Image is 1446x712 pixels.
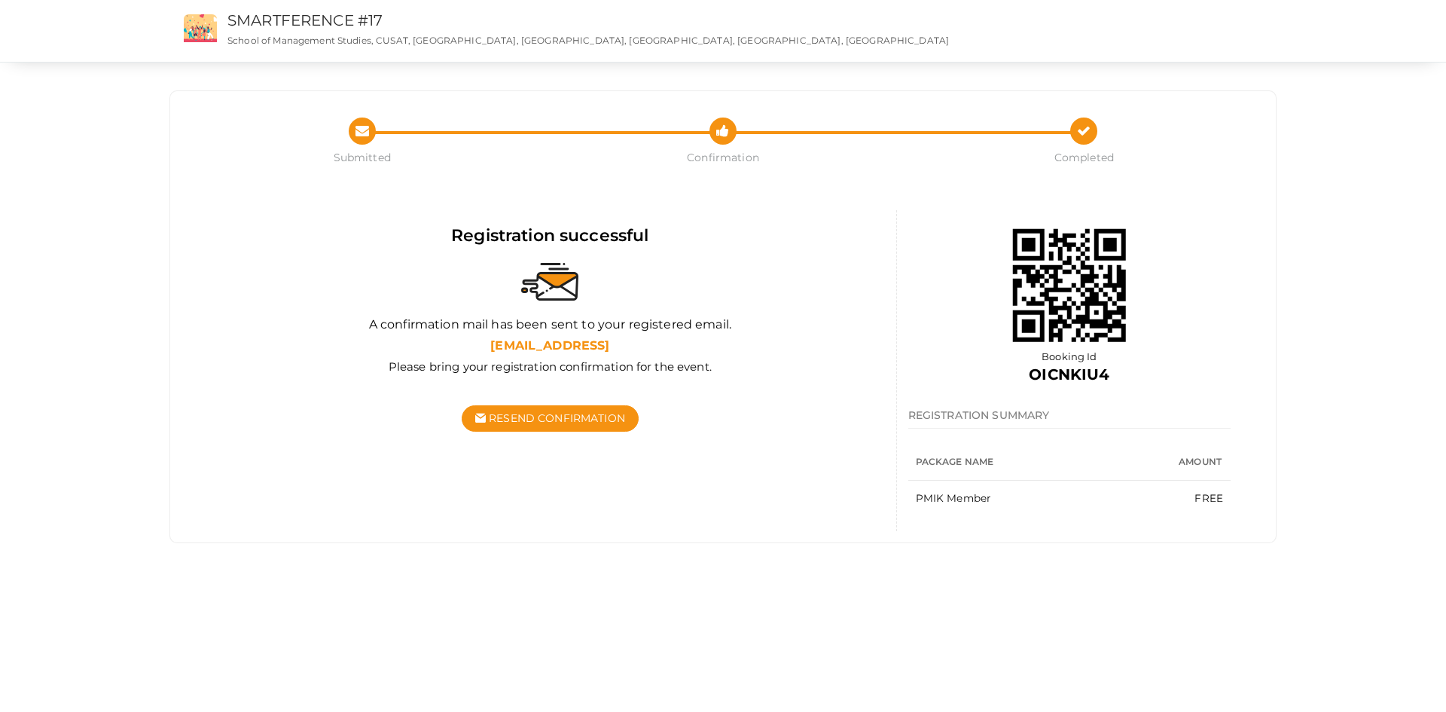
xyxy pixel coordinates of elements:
img: sent-email.svg [521,263,578,301]
p: School of Management Studies, CUSAT, [GEOGRAPHIC_DATA], [GEOGRAPHIC_DATA], [GEOGRAPHIC_DATA], [GE... [227,34,950,47]
img: event2.png [184,14,217,42]
button: Resend Confirmation [462,405,639,432]
img: 68c2b75a46e0fb0001e58953 [994,210,1145,361]
span: Completed [904,150,1264,165]
span: FREE [1194,492,1223,504]
b: OICNKIU4 [1029,365,1109,384]
span: Confirmation [542,150,903,165]
td: PMIK Member [908,481,1134,517]
a: SMARTFERENCE #17 [227,11,383,29]
label: Please bring your registration confirmation for the event. [389,359,712,374]
b: [EMAIL_ADDRESS] [490,338,609,353]
th: Amount [1133,444,1231,481]
th: Package Name [908,444,1134,481]
span: Submitted [182,150,542,165]
span: Booking Id [1042,350,1097,362]
span: REGISTRATION SUMMARY [908,408,1050,422]
span: Resend Confirmation [489,411,625,425]
label: A confirmation mail has been sent to your registered email. [369,316,731,334]
div: Registration successful [215,224,885,247]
